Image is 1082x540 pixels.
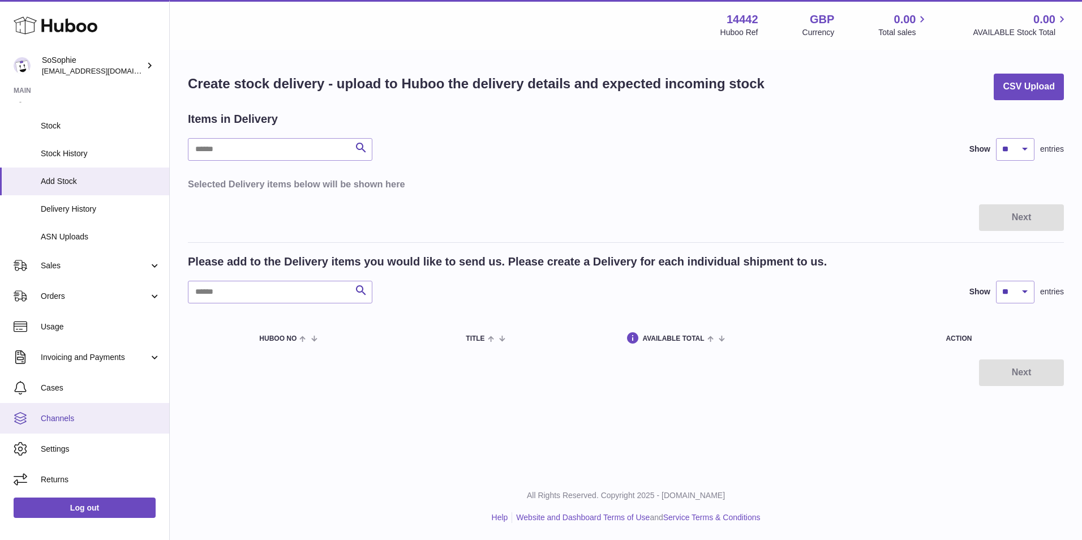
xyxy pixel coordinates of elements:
[802,27,835,38] div: Currency
[1033,12,1055,27] span: 0.00
[42,66,166,75] span: [EMAIL_ADDRESS][DOMAIN_NAME]
[512,512,760,523] li: and
[492,513,508,522] a: Help
[946,335,1053,342] div: Action
[878,12,929,38] a: 0.00 Total sales
[188,178,1064,190] h3: Selected Delivery items below will be shown here
[810,12,834,27] strong: GBP
[969,144,990,155] label: Show
[41,444,161,455] span: Settings
[516,513,650,522] a: Website and Dashboard Terms of Use
[179,490,1073,501] p: All Rights Reserved. Copyright 2025 - [DOMAIN_NAME]
[41,121,161,131] span: Stock
[41,204,161,215] span: Delivery History
[14,57,31,74] img: internalAdmin-14442@internal.huboo.com
[973,12,1068,38] a: 0.00 AVAILABLE Stock Total
[727,12,758,27] strong: 14442
[1040,144,1064,155] span: entries
[720,27,758,38] div: Huboo Ref
[188,254,827,269] h2: Please add to the Delivery items you would like to send us. Please create a Delivery for each ind...
[642,335,704,342] span: AVAILABLE Total
[994,74,1064,100] button: CSV Upload
[969,286,990,297] label: Show
[41,474,161,485] span: Returns
[42,55,144,76] div: SoSophie
[41,148,161,159] span: Stock History
[14,498,156,518] a: Log out
[663,513,761,522] a: Service Terms & Conditions
[188,112,278,127] h2: Items in Delivery
[41,383,161,393] span: Cases
[878,27,929,38] span: Total sales
[41,291,149,302] span: Orders
[41,176,161,187] span: Add Stock
[41,352,149,363] span: Invoicing and Payments
[188,75,765,93] h1: Create stock delivery - upload to Huboo the delivery details and expected incoming stock
[41,322,161,332] span: Usage
[466,335,484,342] span: Title
[1040,286,1064,297] span: entries
[41,260,149,271] span: Sales
[973,27,1068,38] span: AVAILABLE Stock Total
[41,413,161,424] span: Channels
[894,12,916,27] span: 0.00
[41,232,161,242] span: ASN Uploads
[259,335,297,342] span: Huboo no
